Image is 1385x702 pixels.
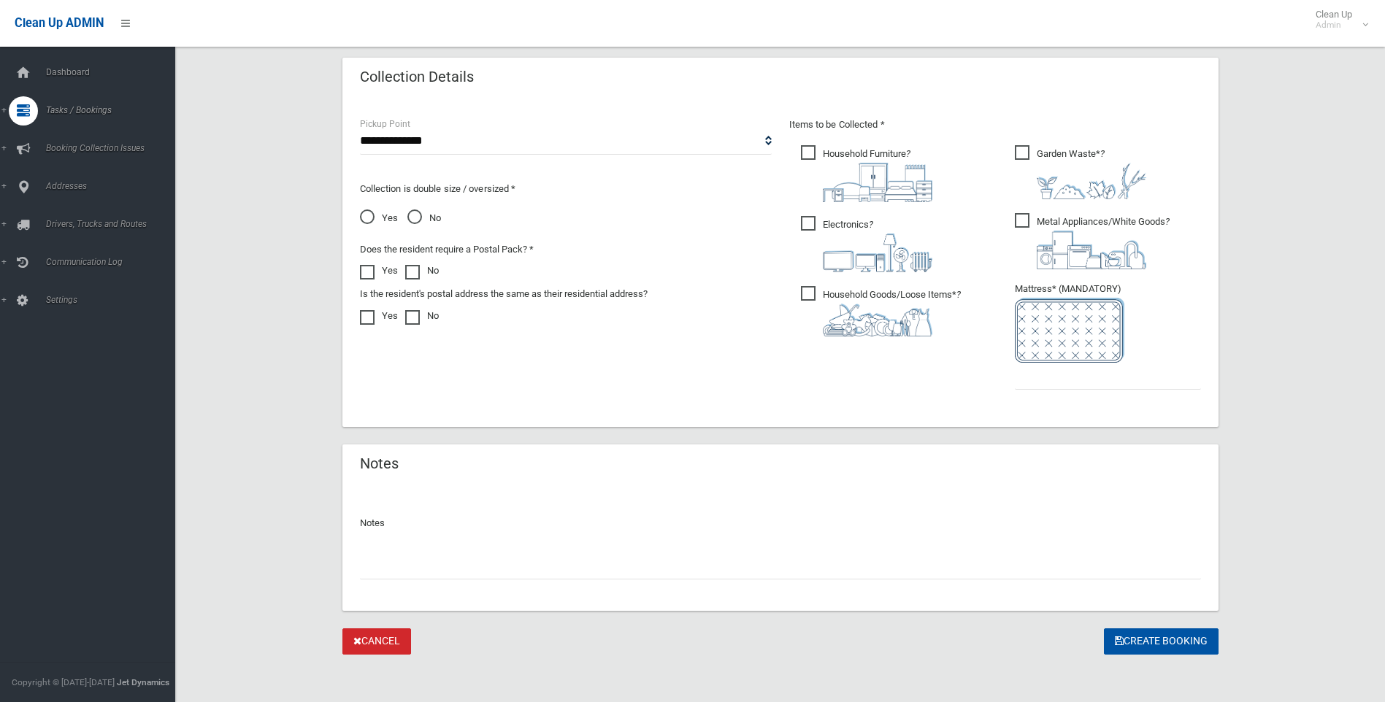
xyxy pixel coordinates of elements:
img: e7408bece873d2c1783593a074e5cb2f.png [1015,298,1124,363]
span: Metal Appliances/White Goods [1015,213,1170,269]
a: Cancel [342,628,411,655]
img: aa9efdbe659d29b613fca23ba79d85cb.png [823,163,932,202]
img: 394712a680b73dbc3d2a6a3a7ffe5a07.png [823,234,932,272]
span: Copyright © [DATE]-[DATE] [12,677,115,687]
span: Addresses [42,181,186,191]
p: Collection is double size / oversized * [360,180,772,198]
header: Collection Details [342,63,491,91]
span: Clean Up [1308,9,1367,31]
span: Household Goods/Loose Items* [801,286,961,336]
label: Yes [360,307,398,325]
span: Dashboard [42,67,186,77]
p: Notes [360,514,1201,532]
i: ? [1037,148,1146,199]
span: Garden Waste* [1015,145,1146,199]
span: Drivers, Trucks and Routes [42,219,186,229]
i: ? [823,219,932,272]
img: 4fd8a5c772b2c999c83690221e5242e0.png [1037,163,1146,199]
span: Household Furniture [801,145,932,202]
span: Communication Log [42,257,186,267]
label: Yes [360,262,398,279]
span: Settings [42,295,186,305]
span: Yes [360,209,398,227]
span: Clean Up ADMIN [15,16,104,30]
p: Items to be Collected * [789,116,1201,134]
span: Tasks / Bookings [42,105,186,115]
button: Create Booking [1104,628,1219,655]
label: No [405,262,439,279]
img: b13cc3517677393f34c0a387616ef184.png [823,304,932,336]
label: Does the resident require a Postal Pack? * [360,241,534,258]
i: ? [823,289,961,336]
span: Mattress* (MANDATORY) [1015,283,1201,363]
i: ? [823,148,932,202]
label: No [405,307,439,325]
span: Booking Collection Issues [42,143,186,153]
label: Is the resident's postal address the same as their residential address? [360,285,648,303]
small: Admin [1316,20,1352,31]
i: ? [1037,216,1170,269]
span: Electronics [801,216,932,272]
span: No [407,209,441,227]
img: 36c1b0289cb1767239cdd3de9e694f19.png [1037,231,1146,269]
strong: Jet Dynamics [117,677,169,687]
header: Notes [342,450,416,478]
